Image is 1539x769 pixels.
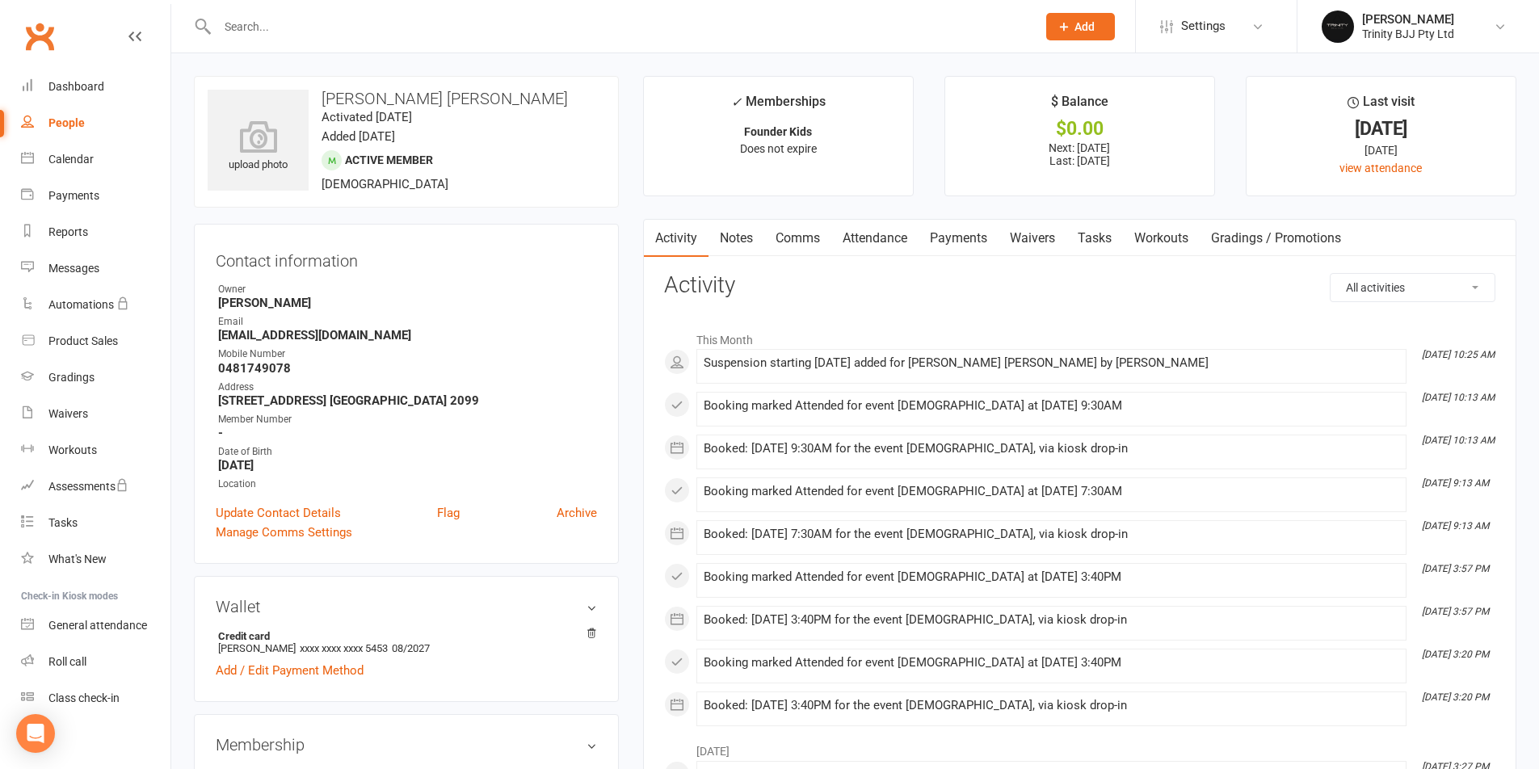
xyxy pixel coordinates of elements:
[704,570,1399,584] div: Booking marked Attended for event [DEMOGRAPHIC_DATA] at [DATE] 3:40PM
[1422,691,1489,703] i: [DATE] 3:20 PM
[48,691,120,704] div: Class check-in
[216,661,364,680] a: Add / Edit Payment Method
[21,396,170,432] a: Waivers
[48,298,114,311] div: Automations
[48,480,128,493] div: Assessments
[21,69,170,105] a: Dashboard
[740,142,817,155] span: Does not expire
[1261,120,1501,137] div: [DATE]
[21,105,170,141] a: People
[1123,220,1200,257] a: Workouts
[322,110,412,124] time: Activated [DATE]
[48,371,95,384] div: Gradings
[1339,162,1422,174] a: view attendance
[664,323,1495,349] li: This Month
[999,220,1066,257] a: Waivers
[1422,392,1495,403] i: [DATE] 10:13 AM
[1074,20,1095,33] span: Add
[21,323,170,359] a: Product Sales
[21,432,170,469] a: Workouts
[216,598,597,616] h3: Wallet
[48,225,88,238] div: Reports
[218,393,597,408] strong: [STREET_ADDRESS] [GEOGRAPHIC_DATA] 2099
[218,426,597,440] strong: -
[218,361,597,376] strong: 0481749078
[704,442,1399,456] div: Booked: [DATE] 9:30AM for the event [DEMOGRAPHIC_DATA], via kiosk drop-in
[212,15,1025,38] input: Search...
[960,120,1200,137] div: $0.00
[218,630,589,642] strong: Credit card
[731,95,742,110] i: ✓
[1066,220,1123,257] a: Tasks
[1348,91,1415,120] div: Last visit
[1422,477,1489,489] i: [DATE] 9:13 AM
[48,80,104,93] div: Dashboard
[1422,520,1489,532] i: [DATE] 9:13 AM
[218,477,597,492] div: Location
[218,458,597,473] strong: [DATE]
[704,527,1399,541] div: Booked: [DATE] 7:30AM for the event [DEMOGRAPHIC_DATA], via kiosk drop-in
[704,399,1399,413] div: Booking marked Attended for event [DEMOGRAPHIC_DATA] at [DATE] 9:30AM
[218,314,597,330] div: Email
[48,553,107,565] div: What's New
[216,628,597,657] li: [PERSON_NAME]
[1261,141,1501,159] div: [DATE]
[21,359,170,396] a: Gradings
[208,90,605,107] h3: [PERSON_NAME] [PERSON_NAME]
[1046,13,1115,40] button: Add
[919,220,999,257] a: Payments
[322,129,395,144] time: Added [DATE]
[21,505,170,541] a: Tasks
[704,656,1399,670] div: Booking marked Attended for event [DEMOGRAPHIC_DATA] at [DATE] 3:40PM
[704,613,1399,627] div: Booked: [DATE] 3:40PM for the event [DEMOGRAPHIC_DATA], via kiosk drop-in
[48,407,88,420] div: Waivers
[704,485,1399,498] div: Booking marked Attended for event [DEMOGRAPHIC_DATA] at [DATE] 7:30AM
[48,189,99,202] div: Payments
[709,220,764,257] a: Notes
[392,642,430,654] span: 08/2027
[704,699,1399,712] div: Booked: [DATE] 3:40PM for the event [DEMOGRAPHIC_DATA], via kiosk drop-in
[1362,27,1454,41] div: Trinity BJJ Pty Ltd
[21,644,170,680] a: Roll call
[1422,649,1489,660] i: [DATE] 3:20 PM
[831,220,919,257] a: Attendance
[48,655,86,668] div: Roll call
[731,91,826,121] div: Memberships
[48,153,94,166] div: Calendar
[437,503,460,523] a: Flag
[764,220,831,257] a: Comms
[218,282,597,297] div: Owner
[216,503,341,523] a: Update Contact Details
[19,16,60,57] a: Clubworx
[216,523,352,542] a: Manage Comms Settings
[48,262,99,275] div: Messages
[322,177,448,191] span: [DEMOGRAPHIC_DATA]
[21,287,170,323] a: Automations
[21,214,170,250] a: Reports
[557,503,597,523] a: Archive
[704,356,1399,370] div: Suspension starting [DATE] added for [PERSON_NAME] [PERSON_NAME] by [PERSON_NAME]
[216,246,597,270] h3: Contact information
[48,334,118,347] div: Product Sales
[21,607,170,644] a: General attendance kiosk mode
[208,120,309,174] div: upload photo
[1422,606,1489,617] i: [DATE] 3:57 PM
[300,642,388,654] span: xxxx xxxx xxxx 5453
[16,714,55,753] div: Open Intercom Messenger
[218,328,597,342] strong: [EMAIL_ADDRESS][DOMAIN_NAME]
[21,178,170,214] a: Payments
[48,116,85,129] div: People
[216,736,597,754] h3: Membership
[664,273,1495,298] h3: Activity
[218,444,597,460] div: Date of Birth
[960,141,1200,167] p: Next: [DATE] Last: [DATE]
[21,141,170,178] a: Calendar
[1051,91,1108,120] div: $ Balance
[21,250,170,287] a: Messages
[218,380,597,395] div: Address
[1181,8,1226,44] span: Settings
[644,220,709,257] a: Activity
[48,443,97,456] div: Workouts
[218,296,597,310] strong: [PERSON_NAME]
[664,734,1495,760] li: [DATE]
